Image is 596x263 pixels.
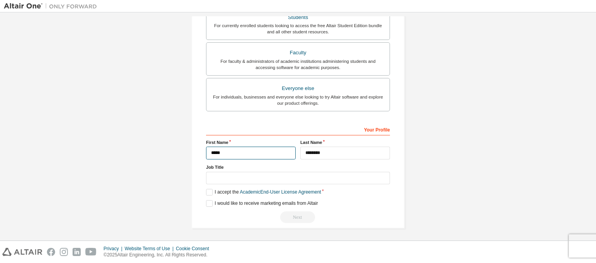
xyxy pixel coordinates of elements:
[240,189,321,195] a: Academic End-User License Agreement
[206,211,390,223] div: You need to provide your academic email
[211,12,385,23] div: Students
[60,248,68,256] img: instagram.svg
[47,248,55,256] img: facebook.svg
[206,189,321,196] label: I accept the
[206,164,390,170] label: Job Title
[73,248,81,256] img: linkedin.svg
[211,22,385,35] div: For currently enrolled students looking to access the free Altair Student Edition bundle and all ...
[211,47,385,58] div: Faculty
[206,139,296,145] label: First Name
[85,248,97,256] img: youtube.svg
[211,83,385,94] div: Everyone else
[300,139,390,145] label: Last Name
[206,200,318,207] label: I would like to receive marketing emails from Altair
[125,246,176,252] div: Website Terms of Use
[211,94,385,106] div: For individuals, businesses and everyone else looking to try Altair software and explore our prod...
[104,252,214,258] p: © 2025 Altair Engineering, Inc. All Rights Reserved.
[2,248,42,256] img: altair_logo.svg
[206,123,390,135] div: Your Profile
[211,58,385,71] div: For faculty & administrators of academic institutions administering students and accessing softwa...
[104,246,125,252] div: Privacy
[176,246,213,252] div: Cookie Consent
[4,2,101,10] img: Altair One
